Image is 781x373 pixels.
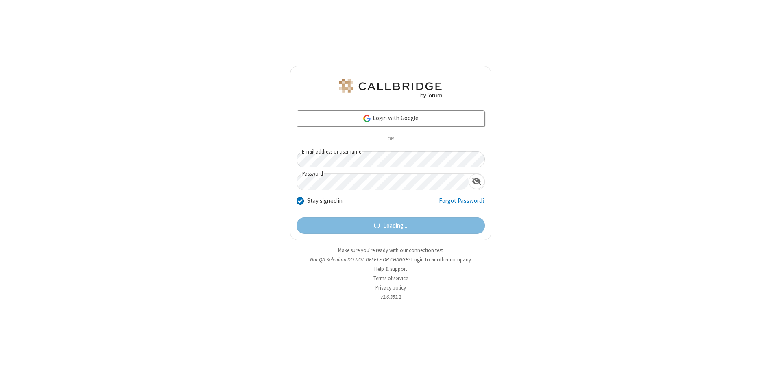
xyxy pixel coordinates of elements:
button: Login to another company [411,256,471,263]
a: Login with Google [297,110,485,127]
input: Password [297,174,469,190]
a: Privacy policy [375,284,406,291]
a: Help & support [374,265,407,272]
span: Loading... [383,221,407,230]
li: v2.6.353.2 [290,293,491,301]
iframe: Chat [761,352,775,367]
button: Loading... [297,217,485,234]
li: Not QA Selenium DO NOT DELETE OR CHANGE? [290,256,491,263]
span: OR [384,134,397,145]
img: google-icon.png [362,114,371,123]
label: Stay signed in [307,196,343,206]
a: Terms of service [373,275,408,282]
input: Email address or username [297,151,485,167]
a: Make sure you're ready with our connection test [338,247,443,254]
img: QA Selenium DO NOT DELETE OR CHANGE [338,79,443,98]
a: Forgot Password? [439,196,485,212]
div: Show password [469,174,484,189]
